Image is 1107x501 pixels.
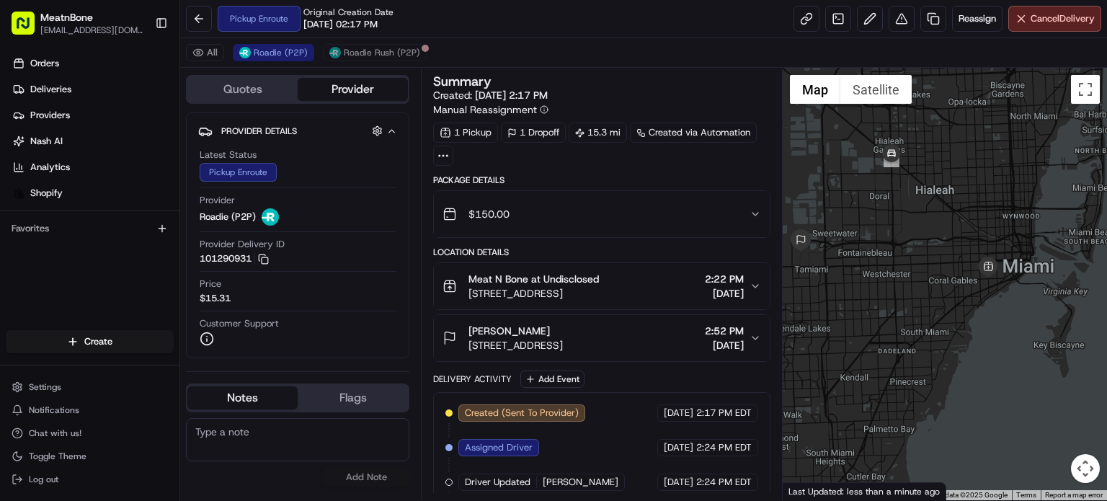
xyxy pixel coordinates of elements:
button: All [186,44,224,61]
span: Created (Sent To Provider) [465,407,579,420]
span: [STREET_ADDRESS] [468,286,599,301]
span: Analytics [30,161,70,174]
img: 1736555255976-a54dd68f-1ca7-489b-9aae-adbdc363a1c4 [14,137,40,163]
img: Nash [14,14,43,43]
a: 💻API Documentation [116,316,237,342]
div: Past conversations [14,187,92,198]
div: 1 Dropoff [501,123,566,143]
span: $150.00 [468,207,510,221]
span: Latest Status [200,148,257,161]
div: 💻 [122,323,133,334]
span: Reassign [959,12,996,25]
span: [STREET_ADDRESS] [468,338,563,353]
button: Map camera controls [1071,454,1100,483]
button: Provider Details [198,119,397,143]
div: Delivery Activity [433,373,512,385]
a: Analytics [6,156,179,179]
button: $150.00 [434,191,770,237]
button: [PERSON_NAME][STREET_ADDRESS]2:52 PM[DATE] [434,315,770,361]
button: Provider [298,78,408,101]
span: Roadie (P2P) [254,47,308,58]
img: Shopify logo [13,187,25,199]
img: Google [786,482,834,500]
div: Start new chat [65,137,236,151]
button: [EMAIL_ADDRESS][DOMAIN_NAME] [40,25,143,36]
span: Wisdom [PERSON_NAME] [45,262,154,273]
span: • [156,262,161,273]
a: 📗Knowledge Base [9,316,116,342]
span: Log out [29,474,58,485]
img: roadie-logo-v2.jpg [329,47,341,58]
span: Providers [30,109,70,122]
div: 📗 [14,323,26,334]
span: Provider Details [221,125,297,137]
a: Open this area in Google Maps (opens a new window) [786,482,834,500]
button: 101290931 [200,252,269,265]
img: 8571987876998_91fb9ceb93ad5c398215_72.jpg [30,137,56,163]
a: Deliveries [6,78,179,101]
span: Knowledge Base [29,322,110,336]
img: roadie-logo-v2.jpg [239,47,251,58]
span: Wisdom [PERSON_NAME] [45,223,154,234]
span: [DATE] [664,441,693,454]
button: MeatnBone[EMAIL_ADDRESS][DOMAIN_NAME] [6,6,149,40]
button: Reassign [952,6,1002,32]
span: [PERSON_NAME] [543,476,618,489]
span: Map data ©2025 Google [929,491,1008,499]
button: Manual Reassignment [433,102,548,117]
span: Deliveries [30,83,71,96]
div: Location Details [433,247,770,258]
a: Providers [6,104,179,127]
span: [DATE] [164,223,194,234]
button: CancelDelivery [1008,6,1101,32]
span: Customer Support [200,317,279,330]
span: Roadie Rush (P2P) [344,47,420,58]
button: See all [223,184,262,201]
button: Toggle fullscreen view [1071,75,1100,104]
div: 1 Pickup [433,123,498,143]
span: [DATE] [705,338,744,353]
button: Notes [187,386,298,409]
div: Favorites [6,217,174,240]
span: Provider Delivery ID [200,238,285,251]
img: roadie-logo-v2.jpg [262,208,279,226]
img: Wisdom Oko [14,248,37,276]
span: Roadie (P2P) [200,210,256,223]
a: Created via Automation [630,123,757,143]
span: Settings [29,381,61,393]
span: Chat with us! [29,427,81,439]
button: Quotes [187,78,298,101]
span: • [156,223,161,234]
a: Terms [1016,491,1036,499]
span: Original Creation Date [303,6,394,18]
span: Notifications [29,404,79,416]
span: Manual Reassignment [433,102,537,117]
input: Clear [37,92,238,107]
img: Wisdom Oko [14,209,37,237]
span: Toggle Theme [29,451,86,462]
button: Add Event [520,371,584,388]
span: Orders [30,57,59,70]
span: Cancel Delivery [1031,12,1095,25]
a: Orders [6,52,179,75]
button: Show satellite imagery [840,75,912,104]
a: Nash AI [6,130,179,153]
button: MeatnBone [40,10,93,25]
span: [DATE] [705,286,744,301]
div: 15.3 mi [569,123,627,143]
div: Package Details [433,174,770,186]
span: [PERSON_NAME] [468,324,550,338]
button: Meat N Bone at Undisclosed[STREET_ADDRESS]2:22 PM[DATE] [434,263,770,309]
span: Pylon [143,357,174,368]
span: 2:22 PM [705,272,744,286]
button: Toggle Theme [6,446,174,466]
button: Roadie (P2P) [233,44,314,61]
span: Created: [433,88,548,102]
img: 1736555255976-a54dd68f-1ca7-489b-9aae-adbdc363a1c4 [29,223,40,235]
span: Price [200,278,221,291]
div: We're available if you need us! [65,151,198,163]
span: API Documentation [136,322,231,336]
button: Notifications [6,400,174,420]
span: 2:24 PM EDT [696,441,752,454]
